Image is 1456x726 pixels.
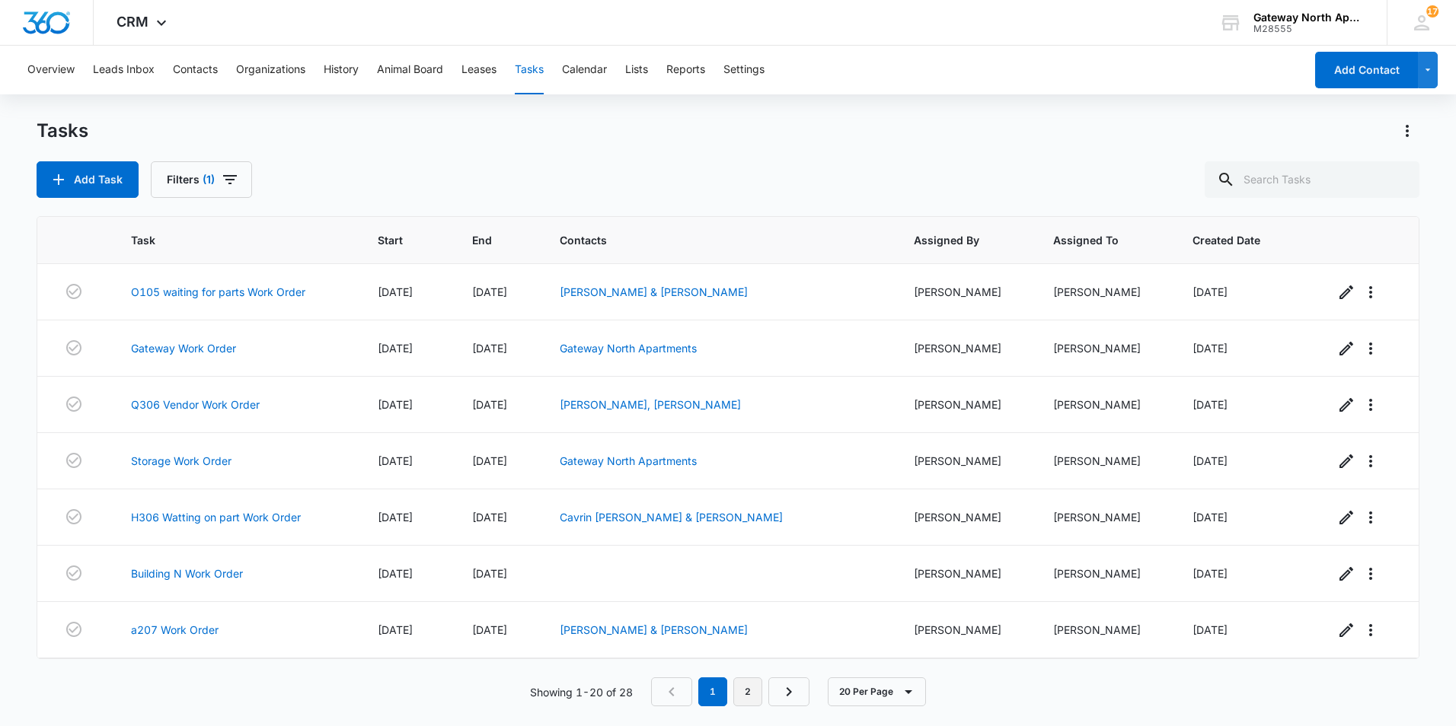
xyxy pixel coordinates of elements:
button: 20 Per Page [828,677,926,706]
button: Tasks [515,46,544,94]
button: Filters(1) [151,161,252,198]
button: Overview [27,46,75,94]
span: Assigned To [1053,232,1134,248]
div: [PERSON_NAME] [1053,622,1156,638]
p: Showing 1-20 of 28 [530,684,633,700]
span: [DATE] [1193,567,1228,580]
div: [PERSON_NAME] [914,509,1017,525]
span: [DATE] [1193,454,1228,467]
a: Gateway North Apartments [560,454,697,467]
span: [DATE] [1193,623,1228,636]
span: [DATE] [472,398,507,411]
a: Next Page [768,677,809,706]
a: [PERSON_NAME] & [PERSON_NAME] [560,623,748,636]
div: [PERSON_NAME] [1053,284,1156,300]
span: [DATE] [378,454,413,467]
a: [PERSON_NAME], [PERSON_NAME] [560,398,741,411]
span: 17 [1426,5,1438,18]
button: Leads Inbox [93,46,155,94]
div: [PERSON_NAME] [914,565,1017,581]
span: End [472,232,502,248]
span: (1) [203,174,215,185]
button: Reports [666,46,705,94]
button: Leases [461,46,497,94]
div: notifications count [1426,5,1438,18]
a: Gateway North Apartments [560,342,697,355]
em: 1 [698,677,727,706]
a: Gateway Work Order [131,340,236,356]
span: CRM [117,14,148,30]
button: Settings [723,46,765,94]
a: [PERSON_NAME] & [PERSON_NAME] [560,285,748,298]
div: [PERSON_NAME] [1053,453,1156,469]
button: Animal Board [377,46,443,94]
button: Lists [625,46,648,94]
a: Q306 Vendor Work Order [131,396,260,412]
div: [PERSON_NAME] [1053,396,1156,412]
span: [DATE] [472,454,507,467]
button: Actions [1395,119,1419,143]
span: [DATE] [1193,285,1228,298]
h1: Tasks [37,119,88,142]
div: [PERSON_NAME] [914,396,1017,412]
span: [DATE] [472,567,507,580]
span: [DATE] [1193,511,1228,524]
button: Contacts [173,46,218,94]
div: account name [1253,11,1365,24]
a: H306 Watting on part Work Order [131,509,301,525]
div: [PERSON_NAME] [914,622,1017,638]
span: Contacts [560,232,855,248]
a: Building N Work Order [131,565,243,581]
span: [DATE] [378,623,413,636]
span: [DATE] [472,511,507,524]
span: Assigned By [914,232,995,248]
span: Start [378,232,413,248]
span: Task [131,232,319,248]
div: account id [1253,24,1365,34]
button: Add Contact [1315,52,1418,88]
a: Page 2 [733,677,762,706]
button: Organizations [236,46,305,94]
span: [DATE] [378,342,413,355]
div: [PERSON_NAME] [914,284,1017,300]
span: [DATE] [378,511,413,524]
a: Storage Work Order [131,453,231,469]
button: History [324,46,359,94]
span: [DATE] [472,623,507,636]
div: [PERSON_NAME] [1053,565,1156,581]
span: [DATE] [378,398,413,411]
span: [DATE] [472,285,507,298]
div: [PERSON_NAME] [1053,509,1156,525]
div: [PERSON_NAME] [914,453,1017,469]
a: O105 waiting for parts Work Order [131,284,305,300]
input: Search Tasks [1205,161,1419,198]
button: Add Task [37,161,139,198]
div: [PERSON_NAME] [1053,340,1156,356]
span: [DATE] [378,567,413,580]
span: [DATE] [378,285,413,298]
span: [DATE] [1193,342,1228,355]
span: [DATE] [1193,398,1228,411]
div: [PERSON_NAME] [914,340,1017,356]
span: [DATE] [472,342,507,355]
a: a207 Work Order [131,622,219,638]
span: Created Date [1193,232,1276,248]
nav: Pagination [651,677,809,706]
a: Cavrin [PERSON_NAME] & [PERSON_NAME] [560,511,783,524]
button: Calendar [562,46,607,94]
